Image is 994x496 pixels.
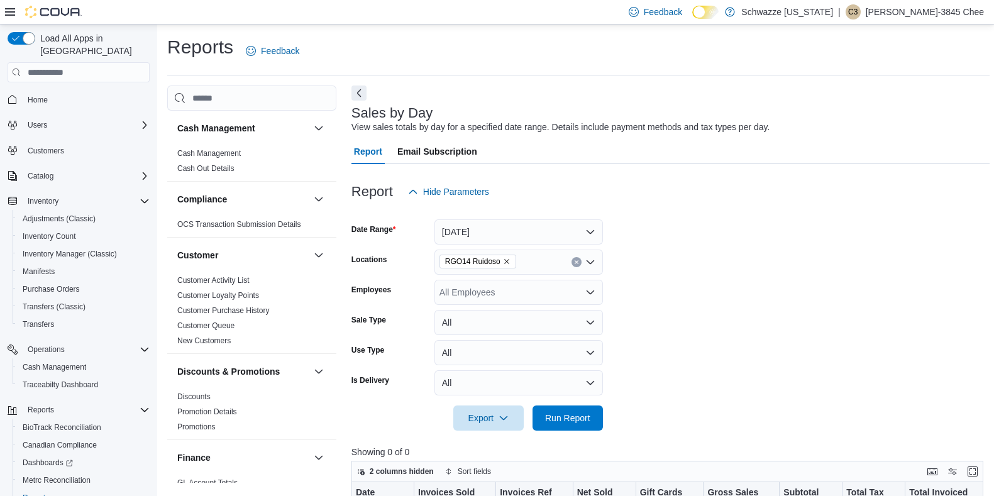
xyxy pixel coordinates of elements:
a: Dashboards [18,455,78,470]
button: [DATE] [434,219,603,245]
span: Traceabilty Dashboard [18,377,150,392]
button: Open list of options [585,287,595,297]
span: Transfers [23,319,54,329]
button: Traceabilty Dashboard [13,376,155,394]
div: Compliance [167,217,336,237]
button: Catalog [3,167,155,185]
button: Operations [23,342,70,357]
span: Home [23,91,150,107]
button: Purchase Orders [13,280,155,298]
a: Customers [23,143,69,158]
h3: Finance [177,451,211,464]
span: Canadian Compliance [18,438,150,453]
button: Discounts & Promotions [311,364,326,379]
a: Cash Management [177,149,241,158]
a: Adjustments (Classic) [18,211,101,226]
p: Schwazze [US_STATE] [741,4,833,19]
span: Inventory Count [18,229,150,244]
span: Export [461,405,516,431]
span: Cash Management [23,362,86,372]
button: All [434,340,603,365]
button: Clear input [572,257,582,267]
button: Keyboard shortcuts [925,464,940,479]
button: Manifests [13,263,155,280]
span: Hide Parameters [423,185,489,198]
span: Adjustments (Classic) [18,211,150,226]
div: Cash Management [167,146,336,181]
a: New Customers [177,336,231,345]
span: Customer Queue [177,321,235,331]
span: Inventory [23,194,150,209]
a: Discounts [177,392,211,401]
a: Metrc Reconciliation [18,473,96,488]
a: Traceabilty Dashboard [18,377,103,392]
button: All [434,370,603,395]
button: Catalog [23,168,58,184]
button: All [434,310,603,335]
button: Cash Management [13,358,155,376]
span: C3 [848,4,858,19]
a: Dashboards [13,454,155,471]
span: Purchase Orders [23,284,80,294]
button: Remove RGO14 Ruidoso from selection in this group [503,258,511,265]
button: Home [3,90,155,108]
p: Showing 0 of 0 [351,446,990,458]
button: Canadian Compliance [13,436,155,454]
button: Inventory Manager (Classic) [13,245,155,263]
a: Transfers (Classic) [18,299,91,314]
span: Discounts [177,392,211,402]
label: Sale Type [351,315,386,325]
a: BioTrack Reconciliation [18,420,106,435]
span: Feedback [261,45,299,57]
h3: Cash Management [177,122,255,135]
button: Inventory [3,192,155,210]
span: Customer Activity List [177,275,250,285]
span: Operations [28,344,65,355]
span: Dashboards [23,458,73,468]
button: Users [3,116,155,134]
a: Promotion Details [177,407,237,416]
span: Catalog [23,168,150,184]
button: Transfers [13,316,155,333]
a: Feedback [241,38,304,63]
span: Cash Management [18,360,150,375]
a: Home [23,92,53,107]
a: GL Account Totals [177,478,238,487]
button: Display options [945,464,960,479]
div: Customer [167,273,336,353]
div: Candra-3845 Chee [846,4,861,19]
span: BioTrack Reconciliation [23,422,101,433]
span: Users [28,120,47,130]
button: Export [453,405,524,431]
h3: Sales by Day [351,106,433,121]
button: Inventory [23,194,64,209]
button: 2 columns hidden [352,464,439,479]
a: Customer Queue [177,321,235,330]
h3: Report [351,184,393,199]
a: Canadian Compliance [18,438,102,453]
span: Inventory [28,196,58,206]
button: Enter fullscreen [965,464,980,479]
span: Feedback [644,6,682,18]
p: | [838,4,841,19]
a: Customer Activity List [177,276,250,285]
a: Customer Purchase History [177,306,270,315]
span: RGO14 Ruidoso [445,255,500,268]
span: Customers [28,146,64,156]
span: Promotions [177,422,216,432]
span: Manifests [23,267,55,277]
label: Locations [351,255,387,265]
button: Compliance [311,192,326,207]
button: Run Report [533,405,603,431]
button: Cash Management [177,122,309,135]
span: Inventory Manager (Classic) [18,246,150,262]
a: Inventory Count [18,229,81,244]
button: Reports [3,401,155,419]
span: Catalog [28,171,53,181]
h3: Customer [177,249,218,262]
a: Manifests [18,264,60,279]
h1: Reports [167,35,233,60]
button: Finance [177,451,309,464]
button: Customers [3,141,155,160]
span: Transfers [18,317,150,332]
